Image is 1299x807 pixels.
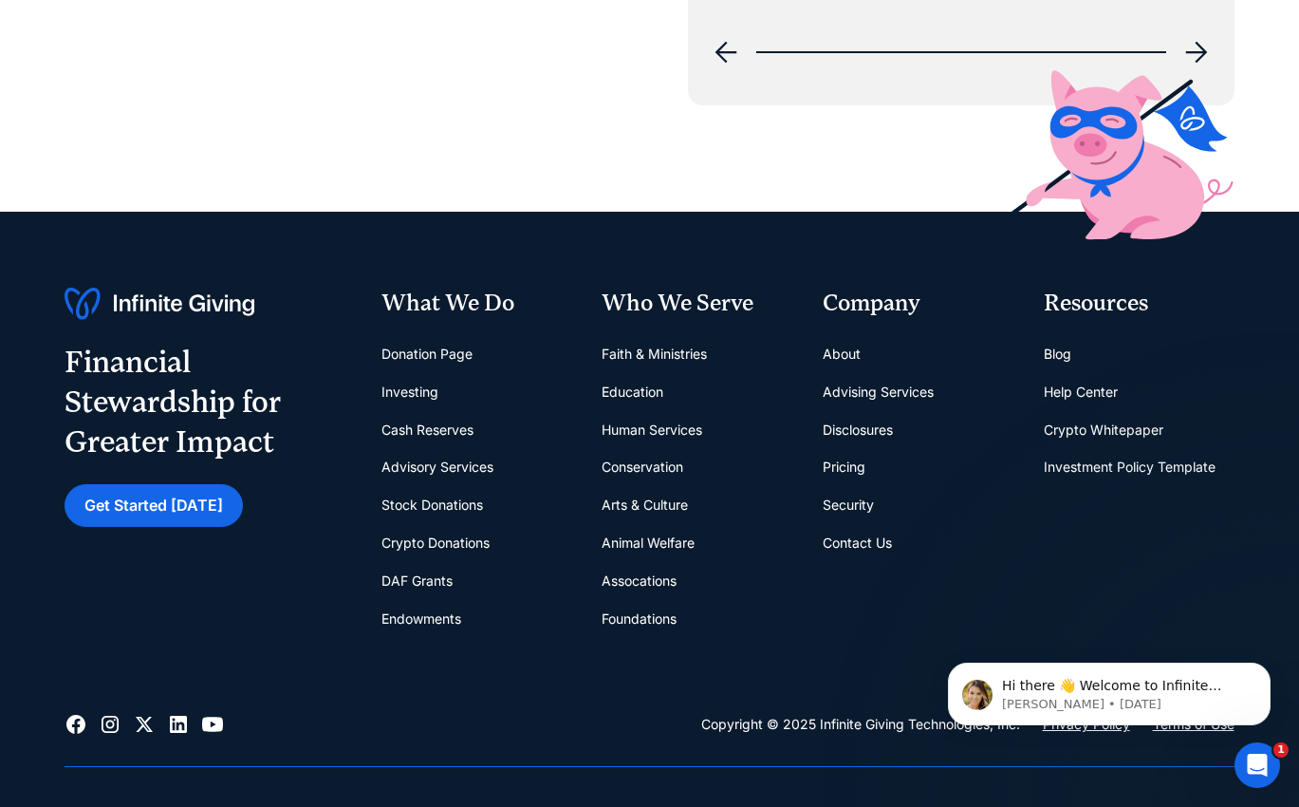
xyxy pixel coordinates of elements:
div: Who We Serve [602,288,792,320]
a: Education [602,373,663,411]
div: previous slide [703,29,749,75]
a: DAF Grants [381,562,453,600]
div: Copyright © 2025 Infinite Giving Technologies, Inc. [701,713,1020,736]
a: Crypto Whitepaper [1044,411,1163,449]
a: Conservation [602,448,683,486]
iframe: Intercom notifications message [919,623,1299,756]
a: Human Services [602,411,702,449]
a: Get Started [DATE] [65,484,243,527]
a: Investing [381,373,438,411]
a: Assocations [602,562,677,600]
iframe: Intercom live chat [1234,742,1280,788]
a: Pricing [823,448,865,486]
a: Disclosures [823,411,893,449]
a: Arts & Culture [602,486,688,524]
div: Company [823,288,1013,320]
span: 1 [1273,742,1289,758]
a: Animal Welfare [602,524,695,562]
a: Cash Reserves [381,411,473,449]
a: Blog [1044,335,1071,373]
a: Faith & Ministries [602,335,707,373]
div: What We Do [381,288,572,320]
a: Contact Us [823,524,892,562]
a: About [823,335,861,373]
a: Crypto Donations [381,524,490,562]
div: Resources [1044,288,1234,320]
a: Advisory Services [381,448,493,486]
a: Foundations [602,600,677,638]
a: Endowments [381,600,461,638]
a: Security [823,486,874,524]
div: next slide [1174,29,1219,75]
a: Help Center [1044,373,1118,411]
a: Advising Services [823,373,934,411]
a: Stock Donations [381,486,483,524]
a: Investment Policy Template [1044,448,1215,486]
a: Donation Page [381,335,473,373]
div: Financial Stewardship for Greater Impact [65,343,350,461]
